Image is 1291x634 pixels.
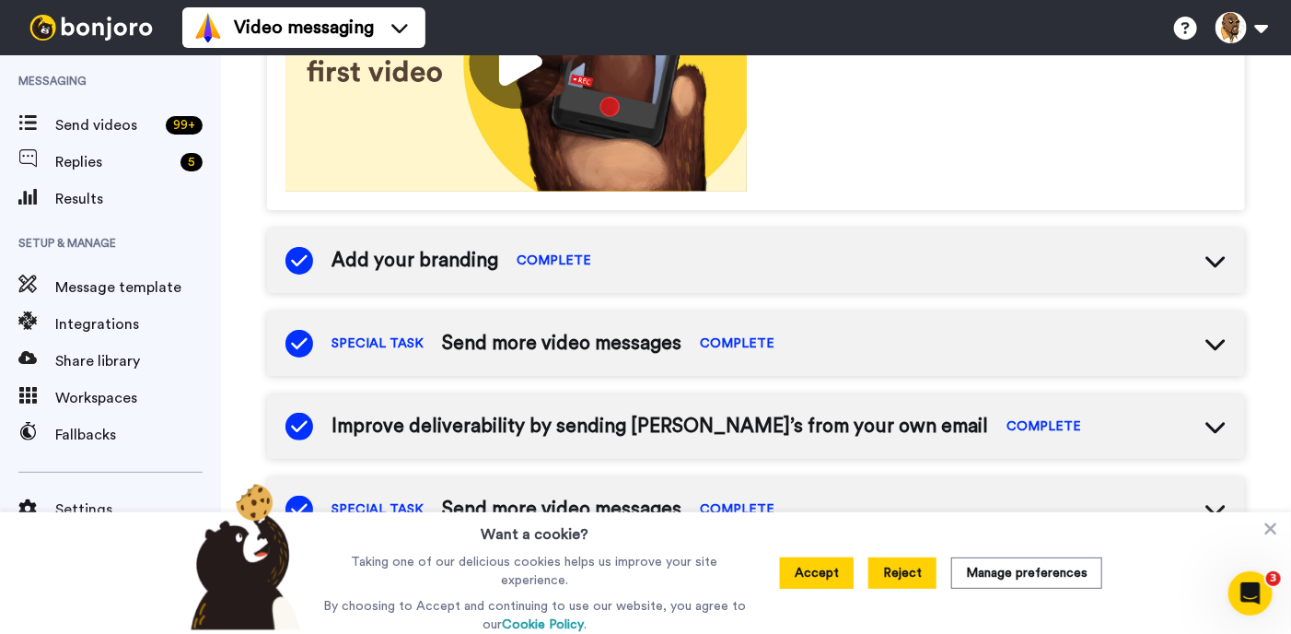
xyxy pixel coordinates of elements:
p: By choosing to Accept and continuing to use our website, you agree to our . [319,597,750,634]
img: bear-with-cookie.png [174,483,310,630]
span: Message template [55,276,221,299]
span: Video messaging [234,15,374,41]
span: COMPLETE [700,335,774,353]
span: Fallbacks [55,424,221,446]
span: COMPLETE [517,252,591,270]
span: Send more video messages [442,496,681,523]
img: bj-logo-header-white.svg [22,15,160,41]
p: Taking one of our delicious cookies helps us improve your site experience. [319,553,750,590]
span: Share library [55,350,221,372]
span: SPECIAL TASK [331,335,424,353]
span: Integrations [55,313,221,335]
button: Reject [868,558,936,589]
img: vm-color.svg [193,13,223,42]
h3: Want a cookie? [481,512,588,546]
span: Send more video messages [442,330,681,358]
span: Add your branding [331,247,498,275]
span: SPECIAL TASK [331,500,424,519]
span: Replies [55,151,173,173]
iframe: Intercom live chat [1228,571,1273,616]
span: Workspaces [55,387,221,409]
a: Cookie Policy [502,618,584,631]
span: COMPLETE [700,500,774,519]
button: Accept [780,558,854,589]
span: Improve deliverability by sending [PERSON_NAME]’s from your own email [331,413,988,440]
span: Send videos [55,114,158,136]
span: Results [55,188,221,210]
span: COMPLETE [1006,417,1081,436]
div: 5 [180,153,203,171]
span: 3 [1266,571,1281,586]
button: Manage preferences [951,558,1102,589]
span: Settings [55,499,221,521]
div: 99 + [166,116,203,135]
